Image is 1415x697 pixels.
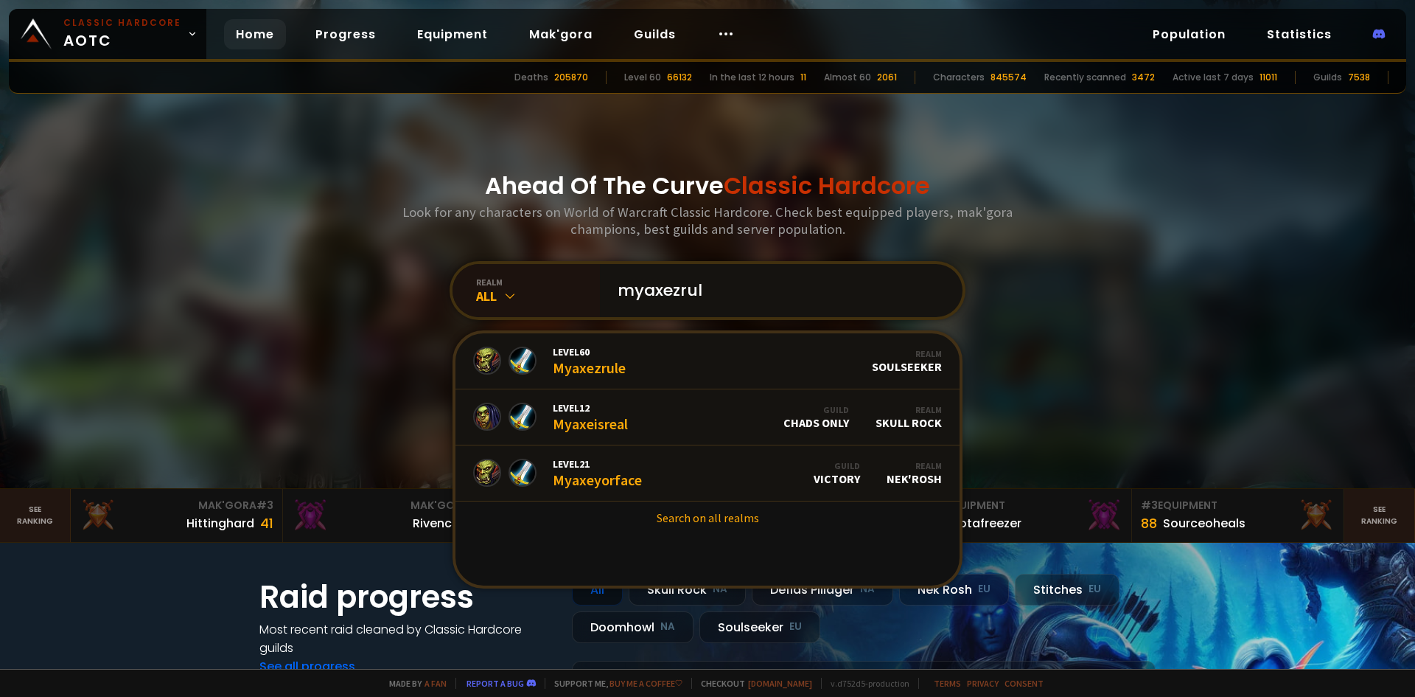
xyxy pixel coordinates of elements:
small: NA [713,582,727,597]
a: Equipment [405,19,500,49]
div: Soulseeker [872,348,942,374]
a: Home [224,19,286,49]
div: Equipment [1141,498,1335,513]
div: Mak'Gora [80,498,273,513]
div: In the last 12 hours [710,71,794,84]
div: Realm [887,460,942,471]
div: Guilds [1313,71,1342,84]
div: 88 [1141,513,1157,533]
span: Level 60 [553,345,626,358]
div: Nek'Rosh [887,460,942,486]
div: All [476,288,600,305]
a: [DOMAIN_NAME] [748,678,812,689]
div: Realm [876,404,942,415]
div: Nek'Rosh [899,574,1009,606]
a: Terms [934,678,961,689]
a: #2Equipment88Notafreezer [920,489,1132,542]
div: Soulseeker [699,611,820,643]
div: Equipment [929,498,1122,513]
div: Myaxezrule [553,345,626,377]
a: a fan [424,678,447,689]
a: Population [1141,19,1237,49]
div: Skull Rock [629,574,746,606]
div: realm [476,277,600,288]
div: Rivench [413,514,459,533]
span: Level 21 [553,457,642,471]
div: Myaxeisreal [553,401,628,433]
div: 41 [260,513,273,533]
h4: Most recent raid cleaned by Classic Hardcore guilds [259,620,554,657]
a: Level12MyaxeisrealGuildChads OnlyRealmSkull Rock [455,389,960,445]
h1: Raid progress [259,574,554,620]
span: Support me, [545,678,682,689]
a: Statistics [1255,19,1344,49]
div: Guild [783,404,849,415]
div: Almost 60 [824,71,871,84]
div: Sourceoheals [1163,514,1245,533]
a: See all progress [259,658,355,675]
span: # 3 [256,498,273,513]
a: Buy me a coffee [609,678,682,689]
a: Progress [304,19,388,49]
span: AOTC [63,16,181,52]
small: NA [860,582,875,597]
div: Recently scanned [1044,71,1126,84]
h3: Look for any characters on World of Warcraft Classic Hardcore. Check best equipped players, mak'g... [396,204,1019,237]
div: 11 [800,71,806,84]
a: Privacy [967,678,999,689]
div: Active last 7 days [1173,71,1254,84]
div: Skull Rock [876,404,942,430]
div: Myaxeyorface [553,457,642,489]
small: EU [1089,582,1101,597]
div: 3472 [1132,71,1155,84]
div: 2061 [877,71,897,84]
div: Guild [814,460,860,471]
a: Search on all realms [455,502,960,534]
small: EU [978,582,990,597]
span: Level 12 [553,401,628,415]
div: Defias Pillager [752,574,893,606]
div: 205870 [554,71,588,84]
span: v. d752d5 - production [821,678,909,689]
a: #3Equipment88Sourceoheals [1132,489,1344,542]
small: Classic Hardcore [63,16,181,30]
div: Victory [814,460,860,486]
div: All [572,574,623,606]
span: Checkout [691,678,812,689]
div: Deaths [514,71,548,84]
a: Mak'gora [517,19,604,49]
span: Made by [380,678,447,689]
div: Chads Only [783,404,849,430]
a: Consent [1005,678,1044,689]
a: Classic HardcoreAOTC [9,9,206,59]
a: Level21MyaxeyorfaceGuildVictoryRealmNek'Rosh [455,445,960,502]
h1: Ahead Of The Curve [485,168,930,204]
span: Classic Hardcore [724,169,930,202]
div: Level 60 [624,71,661,84]
a: Guilds [622,19,688,49]
div: 845574 [990,71,1027,84]
div: Stitches [1015,574,1119,606]
input: Search a character... [609,264,945,317]
div: Hittinghard [186,514,254,533]
div: 7538 [1348,71,1370,84]
div: Notafreezer [951,514,1021,533]
a: Mak'Gora#2Rivench100 [283,489,495,542]
a: Seeranking [1344,489,1415,542]
a: Mak'Gora#3Hittinghard41 [71,489,283,542]
div: Mak'Gora [292,498,486,513]
div: Realm [872,348,942,359]
small: EU [789,620,802,634]
div: 11011 [1259,71,1277,84]
div: Characters [933,71,985,84]
span: # 3 [1141,498,1158,513]
a: Report a bug [467,678,524,689]
small: NA [660,620,675,634]
div: Doomhowl [572,611,693,643]
div: 66132 [667,71,692,84]
a: Level60MyaxezruleRealmSoulseeker [455,333,960,389]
